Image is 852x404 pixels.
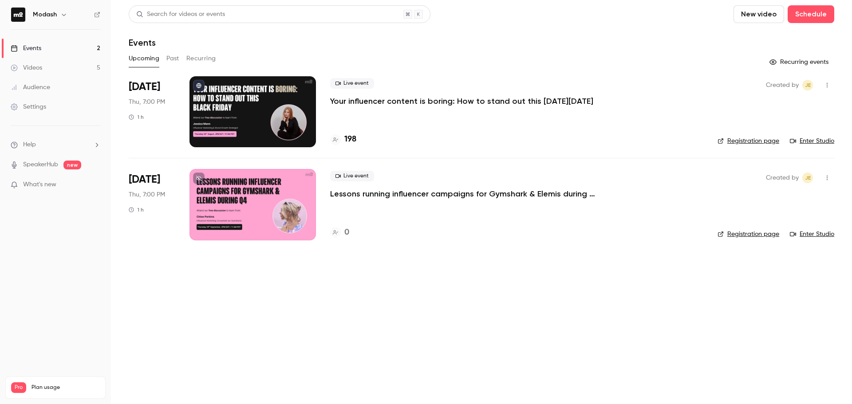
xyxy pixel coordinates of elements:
[129,51,159,66] button: Upcoming
[330,78,374,89] span: Live event
[11,382,26,393] span: Pro
[11,63,42,72] div: Videos
[805,173,811,183] span: JE
[802,80,813,90] span: Jack Eaton
[129,169,175,240] div: Sep 18 Thu, 7:00 PM (Europe/London)
[766,80,799,90] span: Created by
[788,5,834,23] button: Schedule
[344,133,356,145] h4: 198
[129,190,165,199] span: Thu, 7:00 PM
[344,227,349,239] h4: 0
[790,137,834,145] a: Enter Studio
[23,140,36,149] span: Help
[129,76,175,147] div: Aug 28 Thu, 7:00 PM (Europe/London)
[11,8,25,22] img: Modash
[802,173,813,183] span: Jack Eaton
[11,102,46,111] div: Settings
[186,51,216,66] button: Recurring
[23,180,56,189] span: What's new
[129,173,160,187] span: [DATE]
[330,188,596,199] a: Lessons running influencer campaigns for Gymshark & Elemis during Q4
[11,44,41,53] div: Events
[805,80,811,90] span: JE
[63,161,81,169] span: new
[766,173,799,183] span: Created by
[136,10,225,19] div: Search for videos or events
[32,384,100,391] span: Plan usage
[129,80,160,94] span: [DATE]
[129,98,165,106] span: Thu, 7:00 PM
[330,171,374,181] span: Live event
[734,5,784,23] button: New video
[129,114,144,121] div: 1 h
[790,230,834,239] a: Enter Studio
[718,137,779,145] a: Registration page
[330,133,356,145] a: 198
[33,10,57,19] h6: Modash
[166,51,179,66] button: Past
[129,206,144,213] div: 1 h
[765,55,834,69] button: Recurring events
[23,160,58,169] a: SpeakerHub
[718,230,779,239] a: Registration page
[129,37,156,48] h1: Events
[11,140,100,149] li: help-dropdown-opener
[330,96,593,106] a: Your influencer content is boring: How to stand out this [DATE][DATE]
[11,83,50,92] div: Audience
[330,227,349,239] a: 0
